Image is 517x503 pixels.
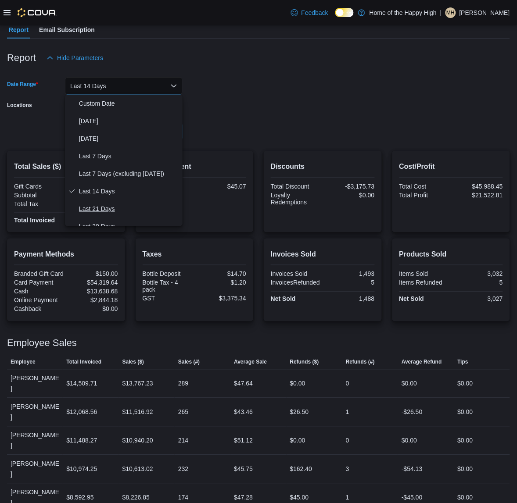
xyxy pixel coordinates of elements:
[14,200,64,207] div: Total Tax
[178,464,188,474] div: 232
[335,8,354,17] input: Dark Mode
[453,296,503,303] div: 3,027
[271,279,321,286] div: InvoicesRefunded
[324,271,374,278] div: 1,493
[7,81,38,88] label: Date Range
[402,492,422,503] div: -$45.00
[324,296,374,303] div: 1,488
[458,492,473,503] div: $0.00
[196,295,246,302] div: $3,375.34
[79,116,179,126] span: [DATE]
[122,359,144,366] span: Sales ($)
[68,271,118,278] div: $150.00
[7,370,63,398] div: [PERSON_NAME]
[9,21,29,39] span: Report
[143,279,193,293] div: Bottle Tax - 4 pack
[287,4,332,21] a: Feedback
[460,7,510,18] p: [PERSON_NAME]
[7,427,63,455] div: [PERSON_NAME]
[399,161,503,172] h2: Cost/Profit
[324,279,374,286] div: 5
[14,249,118,260] h2: Payment Methods
[458,359,468,366] span: Tips
[14,279,64,286] div: Card Payment
[7,53,36,63] h3: Report
[122,464,153,474] div: $10,613.02
[234,378,253,389] div: $47.64
[68,297,118,304] div: $2,844.18
[399,296,424,303] strong: Net Sold
[402,435,417,446] div: $0.00
[122,378,153,389] div: $13,767.23
[79,98,179,109] span: Custom Date
[453,279,503,286] div: 5
[445,7,456,18] div: Mackenzie Howell
[290,492,309,503] div: $45.00
[290,359,319,366] span: Refunds ($)
[324,183,374,190] div: -$3,175.73
[399,249,503,260] h2: Products Sold
[196,183,246,190] div: $45.07
[271,161,375,172] h2: Discounts
[143,295,193,302] div: GST
[57,54,103,62] span: Hide Parameters
[66,464,97,474] div: $10,974.25
[7,338,77,349] h3: Employee Sales
[302,8,328,17] span: Feedback
[143,271,193,278] div: Bottle Deposit
[234,359,267,366] span: Average Sale
[196,271,246,278] div: $14.70
[68,279,118,286] div: $54,319.64
[271,249,375,260] h2: Invoices Sold
[234,435,253,446] div: $51.12
[346,407,349,417] div: 1
[178,407,188,417] div: 265
[234,407,253,417] div: $43.46
[39,21,95,39] span: Email Subscription
[79,203,179,214] span: Last 21 Days
[271,192,321,206] div: Loyalty Redemptions
[402,464,422,474] div: -$54.13
[14,297,64,304] div: Online Payment
[79,168,179,179] span: Last 7 Days (excluding [DATE])
[7,102,32,109] label: Locations
[290,435,305,446] div: $0.00
[234,492,253,503] div: $47.28
[7,398,63,426] div: [PERSON_NAME]
[346,435,349,446] div: 0
[68,306,118,313] div: $0.00
[66,407,97,417] div: $12,068.56
[458,407,473,417] div: $0.00
[399,192,449,199] div: Total Profit
[14,161,118,172] h2: Total Sales ($)
[14,217,55,224] strong: Total Invoiced
[346,359,375,366] span: Refunds (#)
[143,161,247,172] h2: Average Spent
[458,378,473,389] div: $0.00
[440,7,442,18] p: |
[178,435,188,446] div: 214
[271,271,321,278] div: Invoices Sold
[14,288,64,295] div: Cash
[79,186,179,196] span: Last 14 Days
[65,77,183,95] button: Last 14 Days
[402,407,422,417] div: -$26.50
[290,378,305,389] div: $0.00
[66,378,97,389] div: $14,509.71
[14,306,64,313] div: Cashback
[79,221,179,232] span: Last 30 Days
[458,435,473,446] div: $0.00
[79,151,179,161] span: Last 7 Days
[234,464,253,474] div: $45.75
[43,49,107,67] button: Hide Parameters
[290,464,312,474] div: $162.40
[453,271,503,278] div: 3,032
[346,464,349,474] div: 3
[68,288,118,295] div: $13,638.68
[458,464,473,474] div: $0.00
[14,271,64,278] div: Branded Gift Card
[324,192,374,199] div: $0.00
[7,455,63,483] div: [PERSON_NAME]
[402,378,417,389] div: $0.00
[290,407,309,417] div: $26.50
